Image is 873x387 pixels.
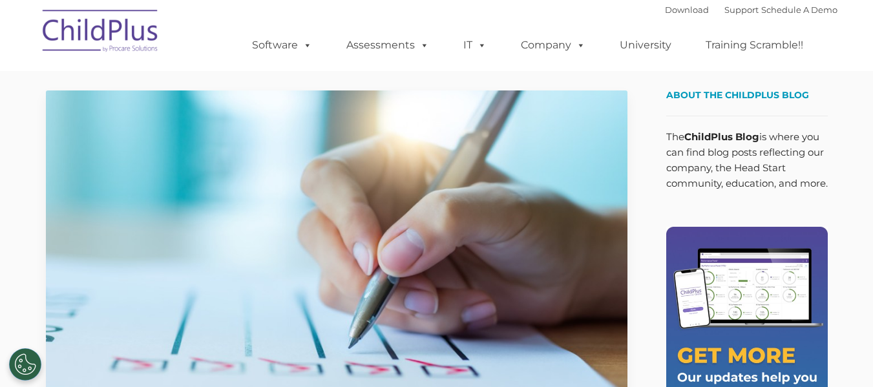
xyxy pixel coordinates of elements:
[36,1,165,65] img: ChildPlus by Procare Solutions
[684,131,759,143] strong: ChildPlus Blog
[607,32,684,58] a: University
[239,32,325,58] a: Software
[508,32,598,58] a: Company
[9,348,41,381] button: Cookies Settings
[666,129,828,191] p: The is where you can find blog posts reflecting our company, the Head Start community, education,...
[333,32,442,58] a: Assessments
[665,5,709,15] a: Download
[450,32,500,58] a: IT
[724,5,759,15] a: Support
[666,89,809,101] span: About the ChildPlus Blog
[665,5,837,15] font: |
[693,32,816,58] a: Training Scramble!!
[761,5,837,15] a: Schedule A Demo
